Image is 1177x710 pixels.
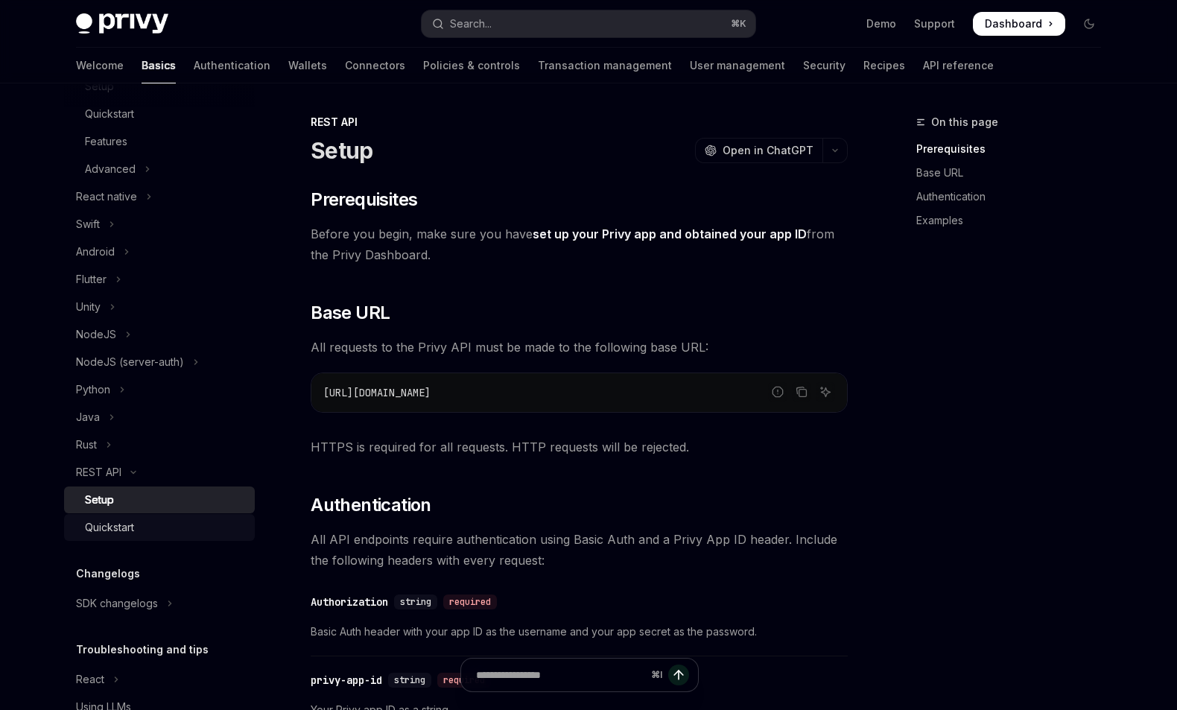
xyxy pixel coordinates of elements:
[76,353,184,371] div: NodeJS (server-auth)
[194,48,270,83] a: Authentication
[311,493,431,517] span: Authentication
[923,48,994,83] a: API reference
[311,224,848,265] span: Before you begin, make sure you have from the Privy Dashboard.
[142,48,176,83] a: Basics
[76,641,209,659] h5: Troubleshooting and tips
[64,486,255,513] a: Setup
[731,18,746,30] span: ⌘ K
[533,226,807,242] a: set up your Privy app and obtained your app ID
[76,671,104,688] div: React
[64,238,255,265] button: Toggle Android section
[64,404,255,431] button: Toggle Java section
[323,386,431,399] span: [URL][DOMAIN_NAME]
[76,298,101,316] div: Unity
[803,48,846,83] a: Security
[85,133,127,150] div: Features
[64,156,255,183] button: Toggle Advanced section
[64,294,255,320] button: Toggle Unity section
[916,161,1113,185] a: Base URL
[422,10,755,37] button: Open search
[64,211,255,238] button: Toggle Swift section
[311,623,848,641] span: Basic Auth header with your app ID as the username and your app secret as the password.
[76,565,140,583] h5: Changelogs
[690,48,785,83] a: User management
[400,596,431,608] span: string
[768,382,787,402] button: Report incorrect code
[423,48,520,83] a: Policies & controls
[723,143,813,158] span: Open in ChatGPT
[973,12,1065,36] a: Dashboard
[76,595,158,612] div: SDK changelogs
[914,16,955,31] a: Support
[76,13,168,34] img: dark logo
[311,337,848,358] span: All requests to the Privy API must be made to the following base URL:
[76,463,121,481] div: REST API
[64,349,255,375] button: Toggle NodeJS (server-auth) section
[792,382,811,402] button: Copy the contents from the code block
[538,48,672,83] a: Transaction management
[64,590,255,617] button: Toggle SDK changelogs section
[85,160,136,178] div: Advanced
[695,138,822,163] button: Open in ChatGPT
[311,437,848,457] span: HTTPS is required for all requests. HTTP requests will be rejected.
[916,137,1113,161] a: Prerequisites
[476,659,645,691] input: Ask a question...
[76,326,116,343] div: NodeJS
[76,436,97,454] div: Rust
[64,514,255,541] a: Quickstart
[64,321,255,348] button: Toggle NodeJS section
[311,137,372,164] h1: Setup
[668,665,689,685] button: Send message
[1077,12,1101,36] button: Toggle dark mode
[64,459,255,486] button: Toggle REST API section
[76,215,100,233] div: Swift
[345,48,405,83] a: Connectors
[64,266,255,293] button: Toggle Flutter section
[85,105,134,123] div: Quickstart
[85,519,134,536] div: Quickstart
[311,188,417,212] span: Prerequisites
[64,376,255,403] button: Toggle Python section
[76,188,137,206] div: React native
[76,381,110,399] div: Python
[311,115,848,130] div: REST API
[64,666,255,693] button: Toggle React section
[311,529,848,571] span: All API endpoints require authentication using Basic Auth and a Privy App ID header. Include the ...
[311,301,390,325] span: Base URL
[931,113,998,131] span: On this page
[985,16,1042,31] span: Dashboard
[916,209,1113,232] a: Examples
[76,408,100,426] div: Java
[85,491,114,509] div: Setup
[64,183,255,210] button: Toggle React native section
[450,15,492,33] div: Search...
[64,431,255,458] button: Toggle Rust section
[866,16,896,31] a: Demo
[64,128,255,155] a: Features
[76,48,124,83] a: Welcome
[916,185,1113,209] a: Authentication
[288,48,327,83] a: Wallets
[816,382,835,402] button: Ask AI
[311,595,388,609] div: Authorization
[863,48,905,83] a: Recipes
[76,243,115,261] div: Android
[443,595,497,609] div: required
[64,101,255,127] a: Quickstart
[76,270,107,288] div: Flutter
